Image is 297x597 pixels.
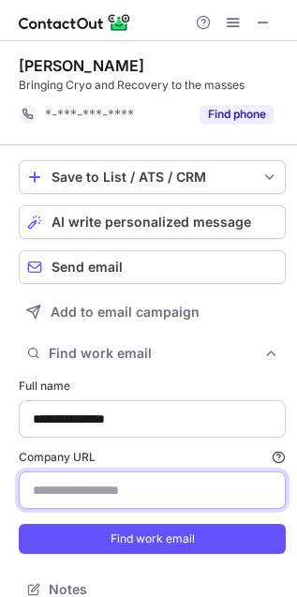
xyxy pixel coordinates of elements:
[19,449,286,466] label: Company URL
[19,160,286,194] button: save-profile-one-click
[19,56,144,75] div: [PERSON_NAME]
[52,260,123,275] span: Send email
[19,205,286,239] button: AI write personalized message
[200,105,274,124] button: Reveal Button
[19,11,131,34] img: ContactOut v5.3.10
[19,250,286,284] button: Send email
[49,345,263,362] span: Find work email
[19,295,286,329] button: Add to email campaign
[19,524,286,554] button: Find work email
[19,77,286,94] div: Bringing Cryo and Recovery to the masses
[52,170,253,185] div: Save to List / ATS / CRM
[19,340,286,366] button: Find work email
[19,378,286,395] label: Full name
[51,305,200,320] span: Add to email campaign
[52,215,251,230] span: AI write personalized message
